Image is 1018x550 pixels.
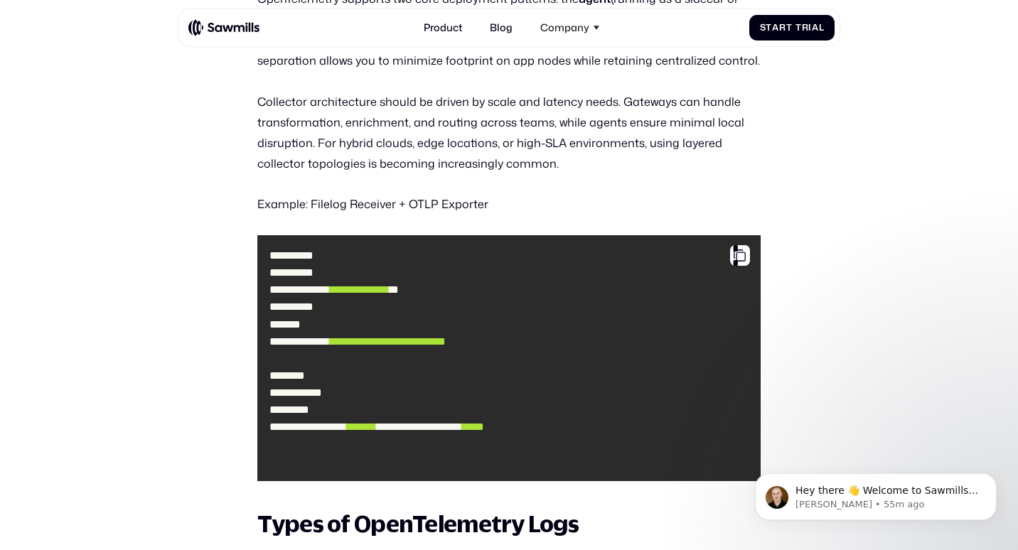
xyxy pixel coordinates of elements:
a: Blog [482,14,520,42]
span: t [766,22,772,33]
span: S [760,22,766,33]
div: Company [533,14,607,42]
span: r [779,22,786,33]
p: Collector architecture should be driven by scale and latency needs. Gateways can handle transform... [257,92,760,174]
span: l [819,22,825,33]
span: a [812,22,819,33]
span: r [802,22,809,33]
a: StartTrial [749,15,835,41]
div: Company [540,21,589,33]
p: Example: Filelog Receiver + OTLP Exporter [257,194,760,215]
span: T [795,22,802,33]
iframe: Intercom notifications message [734,443,1018,543]
span: a [772,22,779,33]
span: i [808,22,812,33]
a: Product [416,14,469,42]
strong: Types of OpenTelemetry Logs [257,510,579,537]
span: t [786,22,793,33]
